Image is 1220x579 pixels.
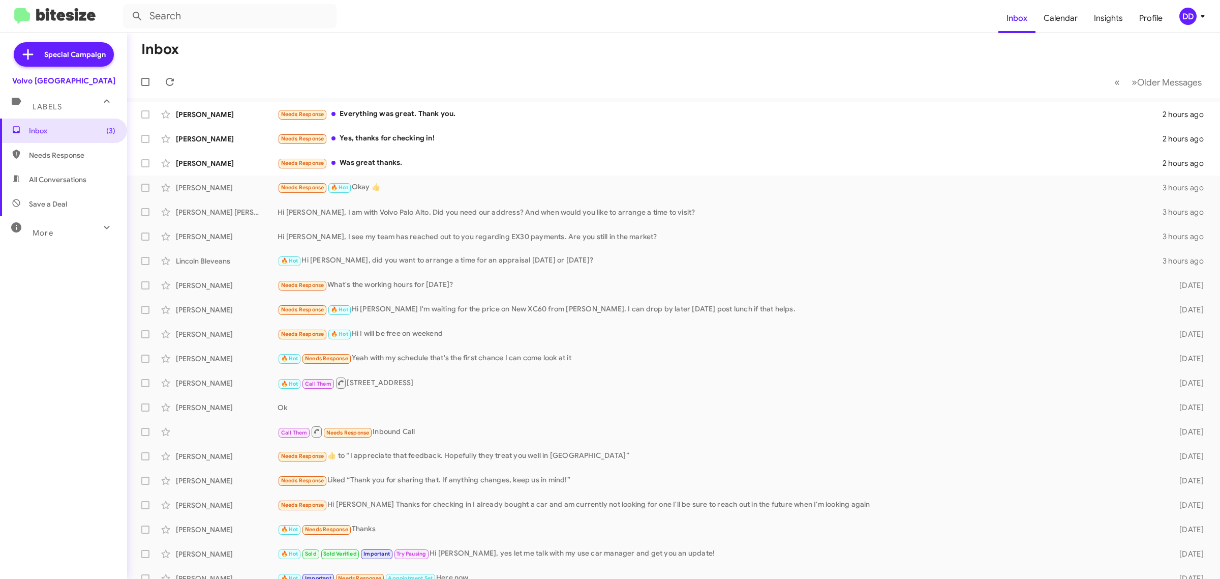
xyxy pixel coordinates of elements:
div: [DATE] [1161,451,1212,461]
span: Needs Response [326,429,370,436]
span: Needs Response [281,453,324,459]
div: Liked “Thank you for sharing that. If anything changes, keep us in mind!” [278,475,1161,486]
div: Okay 👍 [278,182,1161,193]
div: 3 hours ago [1161,183,1212,193]
div: Hi I will be free on weekend [278,328,1161,340]
div: [PERSON_NAME] [176,402,278,413]
h1: Inbox [141,41,179,57]
div: Hi [PERSON_NAME], yes let me talk with my use car manager and get you an update! [278,548,1161,560]
span: More [33,228,53,238]
div: 2 hours ago [1161,134,1212,144]
div: Ok [278,402,1161,413]
div: Hi [PERSON_NAME], I see my team has reached out to you regarding EX30 payments. Are you still in ... [278,231,1161,242]
div: [PERSON_NAME] [176,451,278,461]
div: What's the working hours for [DATE]? [278,279,1161,291]
div: Volvo [GEOGRAPHIC_DATA] [12,76,115,86]
span: (3) [106,126,115,136]
div: Hi [PERSON_NAME] Thanks for checking in I already bought a car and am currently not looking for o... [278,499,1161,511]
span: Labels [33,102,62,111]
div: [PERSON_NAME] [176,549,278,559]
span: 🔥 Hot [281,355,298,362]
div: 3 hours ago [1161,231,1212,242]
div: 3 hours ago [1161,256,1212,266]
span: Needs Response [281,477,324,484]
span: 🔥 Hot [331,331,348,337]
div: [DATE] [1161,378,1212,388]
span: 🔥 Hot [281,551,298,557]
div: Yeah with my schedule that's the first chance I can come look at it [278,353,1161,364]
a: Profile [1131,4,1171,33]
span: Needs Response [305,526,348,533]
button: Next [1125,72,1208,93]
span: Needs Response [281,282,324,288]
div: [DATE] [1161,525,1212,535]
div: [DATE] [1161,500,1212,510]
span: 🔥 Hot [281,526,298,533]
div: [PERSON_NAME] [PERSON_NAME] [176,207,278,217]
div: [PERSON_NAME] [176,354,278,364]
div: [PERSON_NAME] [176,476,278,486]
span: Needs Response [281,135,324,142]
div: [DATE] [1161,427,1212,437]
div: [PERSON_NAME] [176,525,278,535]
div: [PERSON_NAME] [176,500,278,510]
span: Special Campaign [44,49,106,60]
span: Older Messages [1137,77,1202,88]
div: [DATE] [1161,354,1212,364]
div: [DATE] [1161,329,1212,339]
div: 2 hours ago [1161,158,1212,168]
div: Yes, thanks for checking in! [278,133,1161,144]
span: Needs Response [281,331,324,337]
span: Save a Deal [29,199,67,209]
input: Search [123,4,337,28]
span: Inbox [29,126,115,136]
div: [PERSON_NAME] [176,305,278,315]
a: Inbox [998,4,1035,33]
div: [PERSON_NAME] [176,109,278,120]
div: Inbound Call [278,425,1161,438]
div: Hi [PERSON_NAME], I am with Volvo Palo Alto. Did you need our address? And when would you like to... [278,207,1161,217]
div: DD [1179,8,1197,25]
div: [PERSON_NAME] [176,280,278,291]
div: [DATE] [1161,305,1212,315]
span: Needs Response [29,150,115,160]
div: [PERSON_NAME] [176,158,278,168]
a: Insights [1086,4,1131,33]
button: Previous [1108,72,1126,93]
span: » [1132,76,1137,89]
div: [PERSON_NAME] [176,329,278,339]
a: Calendar [1035,4,1086,33]
div: [DATE] [1161,402,1212,413]
div: Hi [PERSON_NAME] I'm waiting for the price on New XC60 from [PERSON_NAME]. I can drop by later [D... [278,304,1161,315]
span: Needs Response [281,111,324,118]
span: Needs Response [281,502,324,508]
a: Special Campaign [14,42,114,67]
div: 2 hours ago [1161,109,1212,120]
span: 🔥 Hot [281,257,298,264]
div: [PERSON_NAME] [176,183,278,193]
div: Lincoln Bleveans [176,256,278,266]
span: 🔥 Hot [331,184,348,191]
div: [DATE] [1161,280,1212,291]
span: All Conversations [29,175,86,185]
div: [PERSON_NAME] [176,134,278,144]
span: Call Them [281,429,308,436]
span: Sold Verified [323,551,357,557]
div: [DATE] [1161,549,1212,559]
span: 🔥 Hot [331,306,348,313]
span: Call Them [305,381,331,387]
div: [DATE] [1161,476,1212,486]
div: Hi [PERSON_NAME], did you want to arrange a time for an appraisal [DATE] or [DATE]? [278,255,1161,267]
span: Important [363,551,390,557]
span: Needs Response [281,160,324,166]
div: Was great thanks. [278,157,1161,169]
div: [PERSON_NAME] [176,378,278,388]
div: [STREET_ADDRESS] [278,377,1161,389]
span: Needs Response [281,306,324,313]
button: DD [1171,8,1209,25]
span: Sold [305,551,317,557]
